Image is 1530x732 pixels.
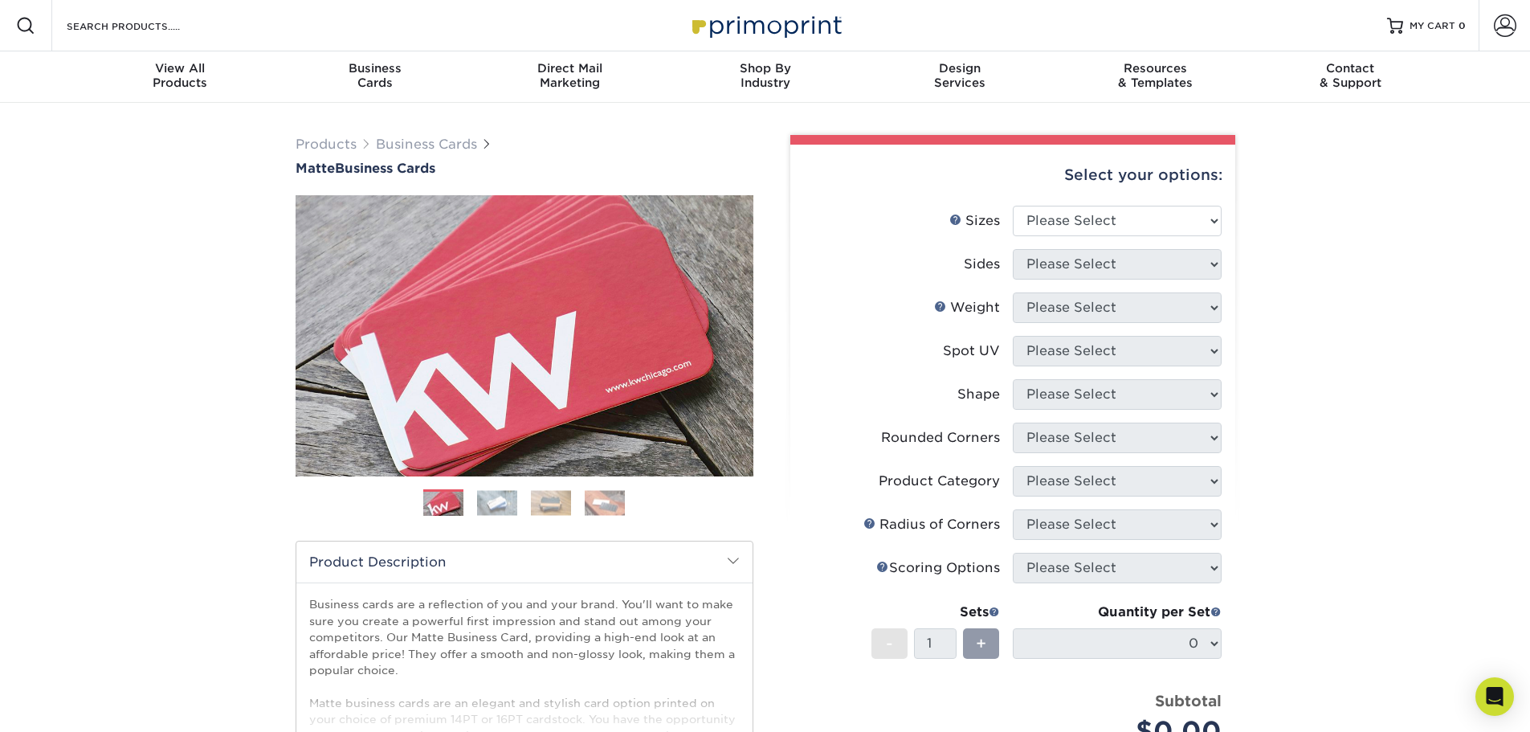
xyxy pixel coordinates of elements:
[472,51,667,103] a: Direct MailMarketing
[585,490,625,515] img: Business Cards 04
[1253,61,1448,76] span: Contact
[1253,51,1448,103] a: Contact& Support
[1058,61,1253,76] span: Resources
[976,632,986,656] span: +
[685,8,846,43] img: Primoprint
[472,61,667,90] div: Marketing
[957,385,1000,404] div: Shape
[531,490,571,515] img: Business Cards 03
[1475,677,1514,716] div: Open Intercom Messenger
[1410,19,1455,33] span: MY CART
[423,484,463,524] img: Business Cards 01
[296,161,335,176] span: Matte
[1013,603,1222,622] div: Quantity per Set
[667,61,863,90] div: Industry
[934,298,1000,317] div: Weight
[964,255,1000,274] div: Sides
[277,51,472,103] a: BusinessCards
[879,472,1000,491] div: Product Category
[477,490,517,515] img: Business Cards 02
[277,61,472,76] span: Business
[667,51,863,103] a: Shop ByIndustry
[376,137,477,152] a: Business Cards
[296,137,357,152] a: Products
[296,542,753,583] h2: Product Description
[863,61,1058,90] div: Services
[876,558,1000,578] div: Scoring Options
[886,632,893,656] span: -
[1253,61,1448,90] div: & Support
[83,61,278,90] div: Products
[472,61,667,76] span: Direct Mail
[1155,692,1222,710] strong: Subtotal
[871,603,1000,622] div: Sets
[943,341,1000,361] div: Spot UV
[65,16,222,35] input: SEARCH PRODUCTS.....
[863,61,1058,76] span: Design
[863,515,1000,534] div: Radius of Corners
[1058,61,1253,90] div: & Templates
[803,145,1222,206] div: Select your options:
[667,61,863,76] span: Shop By
[296,107,753,565] img: Matte 01
[863,51,1058,103] a: DesignServices
[881,428,1000,448] div: Rounded Corners
[1058,51,1253,103] a: Resources& Templates
[296,161,753,176] a: MatteBusiness Cards
[83,61,278,76] span: View All
[1459,20,1466,31] span: 0
[949,211,1000,231] div: Sizes
[277,61,472,90] div: Cards
[296,161,753,176] h1: Business Cards
[83,51,278,103] a: View AllProducts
